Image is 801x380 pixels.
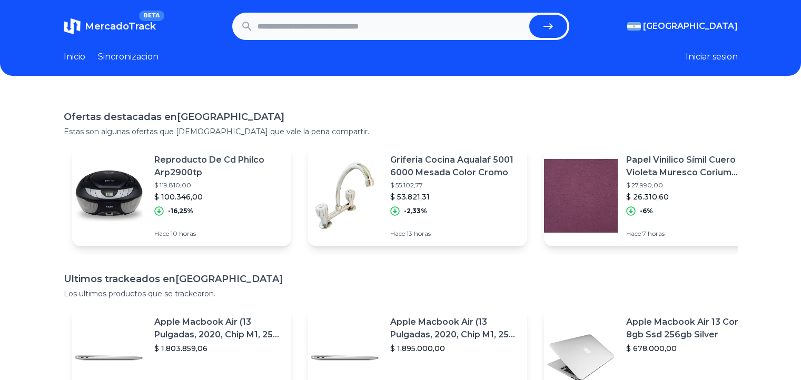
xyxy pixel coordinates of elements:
[640,207,653,215] p: -6%
[643,20,738,33] span: [GEOGRAPHIC_DATA]
[72,159,146,233] img: Featured image
[154,316,283,341] p: Apple Macbook Air (13 Pulgadas, 2020, Chip M1, 256 Gb De Ssd, 8 Gb De Ram) - Plata
[626,181,755,189] p: $ 27.990,00
[98,51,159,63] a: Sincronizacion
[64,272,738,286] h1: Ultimos trackeados en [GEOGRAPHIC_DATA]
[544,145,763,246] a: Featured imagePapel Vinilico Símil Cuero Violeta Muresco Corium 4215/3$ 27.990,00$ 26.310,60-6%Ha...
[390,154,519,179] p: Griferia Cocina Aqualaf 5001 6000 Mesada Color Cromo
[626,154,755,179] p: Papel Vinilico Símil Cuero Violeta Muresco Corium 4215/3
[390,229,519,238] p: Hace 13 horas
[154,181,283,189] p: $ 119.810,00
[404,207,427,215] p: -2,33%
[627,20,738,33] button: [GEOGRAPHIC_DATA]
[390,316,519,341] p: Apple Macbook Air (13 Pulgadas, 2020, Chip M1, 256 Gb De Ssd, 8 Gb De Ram) - Plata
[168,207,193,215] p: -16,25%
[390,181,519,189] p: $ 55.102,77
[72,145,291,246] a: Featured imageReproducto De Cd Philco Arp2900tp$ 119.810,00$ 100.346,00-16,25%Hace 10 horas
[154,192,283,202] p: $ 100.346,00
[64,18,81,35] img: MercadoTrack
[64,109,738,124] h1: Ofertas destacadas en [GEOGRAPHIC_DATA]
[626,192,755,202] p: $ 26.310,60
[85,21,156,32] span: MercadoTrack
[64,126,738,137] p: Estas son algunas ofertas que [DEMOGRAPHIC_DATA] que vale la pena compartir.
[154,343,283,354] p: $ 1.803.859,06
[64,51,85,63] a: Inicio
[626,229,755,238] p: Hace 7 horas
[626,343,755,354] p: $ 678.000,00
[64,288,738,299] p: Los ultimos productos que se trackearon.
[390,192,519,202] p: $ 53.821,31
[139,11,164,21] span: BETA
[308,159,382,233] img: Featured image
[627,22,641,31] img: Argentina
[154,154,283,179] p: Reproducto De Cd Philco Arp2900tp
[154,229,283,238] p: Hace 10 horas
[686,51,738,63] button: Iniciar sesion
[626,316,755,341] p: Apple Macbook Air 13 Core I5 8gb Ssd 256gb Silver
[544,159,618,233] img: Featured image
[308,145,527,246] a: Featured imageGriferia Cocina Aqualaf 5001 6000 Mesada Color Cromo$ 55.102,77$ 53.821,31-2,33%Hac...
[64,18,156,35] a: MercadoTrackBETA
[390,343,519,354] p: $ 1.895.000,00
